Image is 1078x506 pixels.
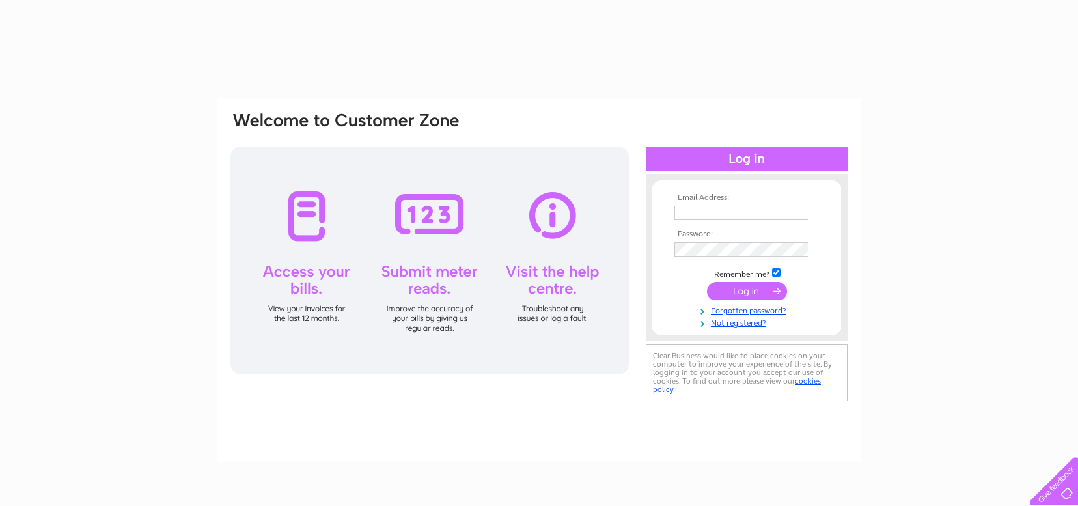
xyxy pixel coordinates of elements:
th: Email Address: [671,193,822,203]
a: Not registered? [674,316,822,328]
div: Clear Business would like to place cookies on your computer to improve your experience of the sit... [646,344,848,401]
th: Password: [671,230,822,239]
a: Forgotten password? [674,303,822,316]
input: Submit [707,282,787,300]
a: cookies policy [653,376,821,394]
td: Remember me? [671,266,822,279]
